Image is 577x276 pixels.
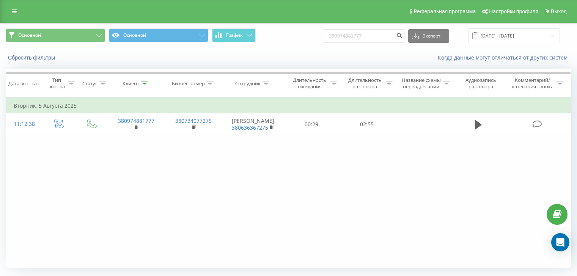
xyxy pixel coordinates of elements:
div: Open Intercom Messenger [551,233,569,251]
span: Основной [18,32,41,38]
button: Основной [6,28,105,42]
div: Комментарий/категория звонка [510,77,555,90]
button: График [212,28,256,42]
button: Основной [109,28,208,42]
div: Сотрудник [235,80,261,87]
div: 11:12:38 [14,117,34,132]
span: Реферальная программа [413,8,476,14]
td: Вторник, 5 Августа 2025 [6,98,571,113]
span: Настройки профиля [489,8,538,14]
td: 00:29 [284,113,339,135]
a: Когда данные могут отличаться от других систем [438,54,571,61]
div: Статус [82,80,97,87]
div: Аудиозапись разговора [459,77,503,90]
div: Длительность разговора [346,77,384,90]
a: 380974881777 [118,117,154,124]
div: Длительность ожидания [291,77,329,90]
div: Дата звонка [8,80,37,87]
div: Клиент [123,80,139,87]
span: График [226,33,243,38]
td: 02:55 [339,113,394,135]
button: Экспорт [408,29,449,43]
a: 380734077275 [175,117,212,124]
span: Выход [551,8,567,14]
button: Сбросить фильтры [6,54,59,61]
div: Название схемы переадресации [401,77,441,90]
a: 380636367275 [232,124,268,131]
div: Бизнес номер [172,80,205,87]
div: Тип звонка [48,77,66,90]
input: Поиск по номеру [324,29,404,43]
td: [PERSON_NAME] [222,113,284,135]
